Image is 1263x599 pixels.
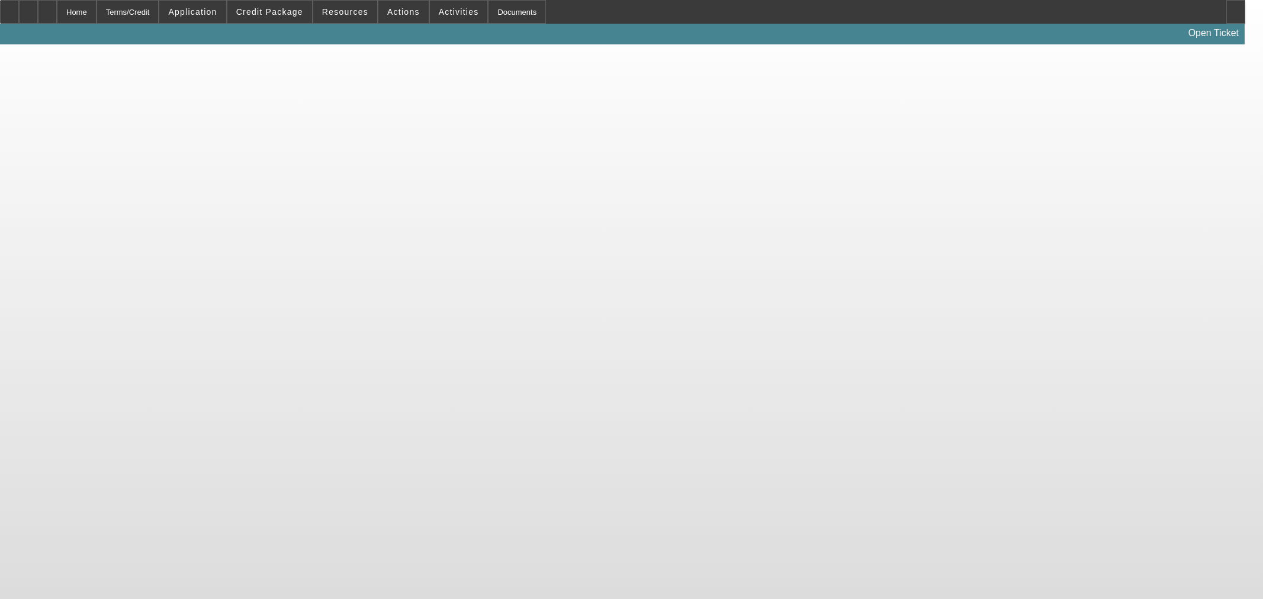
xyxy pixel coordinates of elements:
span: Application [168,7,217,17]
span: Credit Package [236,7,303,17]
button: Application [159,1,226,23]
button: Resources [313,1,377,23]
button: Activities [430,1,488,23]
span: Resources [322,7,368,17]
button: Credit Package [227,1,312,23]
a: Open Ticket [1184,23,1243,43]
span: Actions [387,7,420,17]
button: Actions [378,1,429,23]
span: Activities [439,7,479,17]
